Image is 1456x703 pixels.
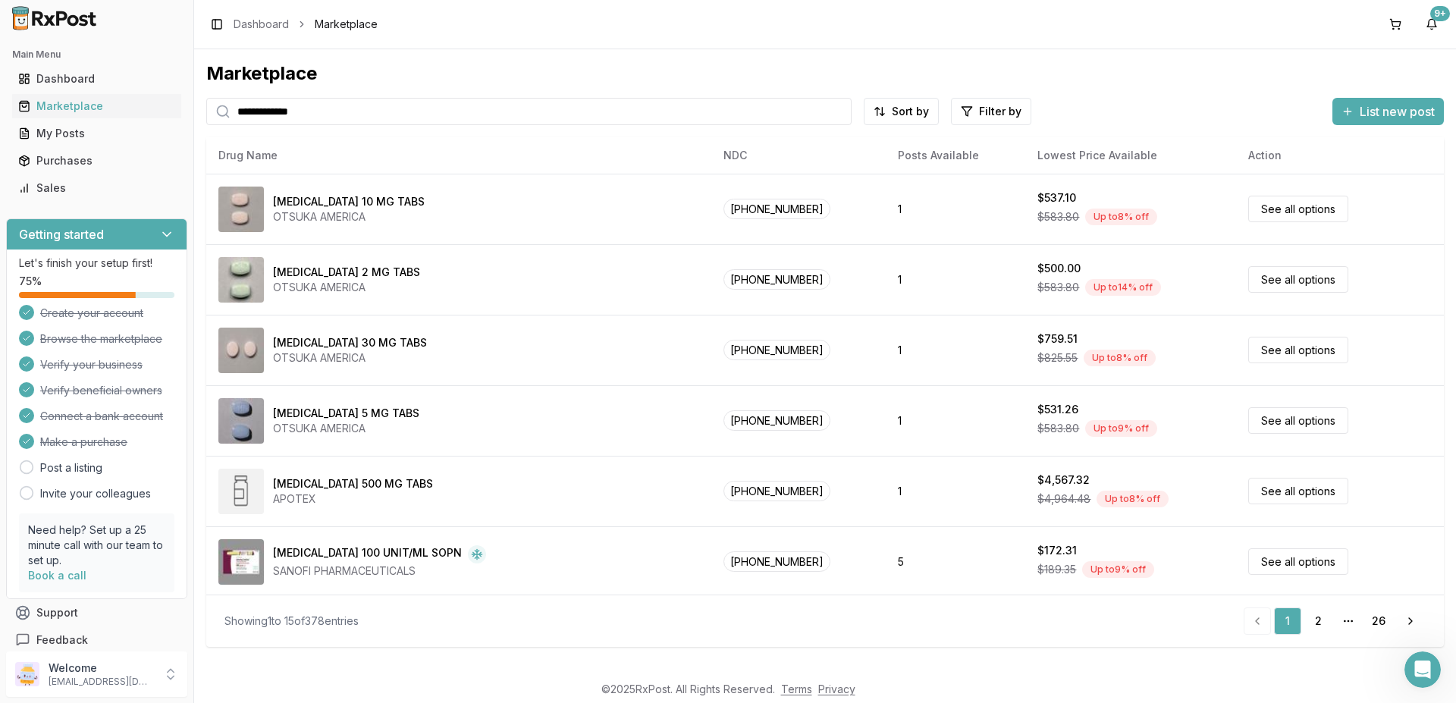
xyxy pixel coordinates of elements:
span: Connect a bank account [40,409,163,424]
div: Marketplace [206,61,1444,86]
div: [MEDICAL_DATA] 5 MG TABS [273,406,419,421]
button: Sales [6,176,187,200]
div: Up to 8 % off [1097,491,1169,507]
span: $189.35 [1037,562,1076,577]
img: Abilify 2 MG TABS [218,257,264,303]
a: Marketplace [12,93,181,120]
div: [MEDICAL_DATA] 30 MG TABS [273,335,427,350]
div: OTSUKA AMERICA [273,350,427,366]
a: Sales [12,174,181,202]
span: Create your account [40,306,143,321]
span: Feedback [36,632,88,648]
th: Drug Name [206,137,711,174]
span: Browse the marketplace [40,331,162,347]
img: Abilify 30 MG TABS [218,328,264,373]
td: 1 [886,315,1026,385]
div: 9+ [1430,6,1450,21]
span: [PHONE_NUMBER] [723,551,830,572]
a: 2 [1304,607,1332,635]
div: Up to 14 % off [1085,279,1161,296]
div: Up to 8 % off [1084,350,1156,366]
button: Purchases [6,149,187,173]
button: Feedback [6,626,187,654]
div: $4,567.32 [1037,472,1090,488]
span: Verify your business [40,357,143,372]
span: $583.80 [1037,209,1079,224]
span: 75 % [19,274,42,289]
span: Verify beneficial owners [40,383,162,398]
span: Marketplace [315,17,378,32]
span: [PHONE_NUMBER] [723,340,830,360]
td: 5 [886,526,1026,597]
p: Let's finish your setup first! [19,256,174,271]
div: [MEDICAL_DATA] 10 MG TABS [273,194,425,209]
button: Sort by [864,98,939,125]
span: $825.55 [1037,350,1078,366]
img: Abilify 10 MG TABS [218,187,264,232]
h3: Getting started [19,225,104,243]
span: Sort by [892,104,929,119]
button: 9+ [1420,12,1444,36]
div: My Posts [18,126,175,141]
div: [MEDICAL_DATA] 2 MG TABS [273,265,420,280]
p: Welcome [49,661,154,676]
div: APOTEX [273,491,433,507]
span: Make a purchase [40,435,127,450]
td: 1 [886,244,1026,315]
img: Abilify 5 MG TABS [218,398,264,444]
a: See all options [1248,548,1348,575]
div: $500.00 [1037,261,1081,276]
div: Showing 1 to 15 of 378 entries [224,614,359,629]
a: Post a listing [40,460,102,475]
a: Book a call [28,569,86,582]
a: 26 [1365,607,1392,635]
p: Need help? Set up a 25 minute call with our team to set up. [28,523,165,568]
div: $537.10 [1037,190,1076,206]
a: See all options [1248,407,1348,434]
a: See all options [1248,266,1348,293]
span: [PHONE_NUMBER] [723,269,830,290]
div: SANOFI PHARMACEUTICALS [273,563,486,579]
img: RxPost Logo [6,6,103,30]
a: Privacy [818,683,855,695]
span: List new post [1360,102,1435,121]
div: Up to 8 % off [1085,209,1157,225]
div: OTSUKA AMERICA [273,209,425,224]
div: [MEDICAL_DATA] 100 UNIT/ML SOPN [273,545,462,563]
span: [PHONE_NUMBER] [723,481,830,501]
div: Purchases [18,153,175,168]
img: User avatar [15,662,39,686]
img: Abiraterone Acetate 500 MG TABS [218,469,264,514]
span: [PHONE_NUMBER] [723,410,830,431]
a: 1 [1274,607,1301,635]
button: Marketplace [6,94,187,118]
div: OTSUKA AMERICA [273,421,419,436]
a: Terms [781,683,812,695]
nav: breadcrumb [234,17,378,32]
div: [MEDICAL_DATA] 500 MG TABS [273,476,433,491]
div: Dashboard [18,71,175,86]
button: Dashboard [6,67,187,91]
a: Go to next page [1395,607,1426,635]
a: My Posts [12,120,181,147]
th: NDC [711,137,886,174]
span: $4,964.48 [1037,491,1090,507]
a: Dashboard [12,65,181,93]
div: $172.31 [1037,543,1077,558]
td: 1 [886,385,1026,456]
th: Lowest Price Available [1025,137,1236,174]
td: 1 [886,456,1026,526]
a: List new post [1332,105,1444,121]
span: [PHONE_NUMBER] [723,199,830,219]
a: Invite your colleagues [40,486,151,501]
nav: pagination [1244,607,1426,635]
div: Up to 9 % off [1085,420,1157,437]
a: Purchases [12,147,181,174]
a: See all options [1248,337,1348,363]
th: Posts Available [886,137,1026,174]
button: Support [6,599,187,626]
div: $531.26 [1037,402,1078,417]
iframe: Intercom live chat [1404,651,1441,688]
th: Action [1236,137,1444,174]
button: My Posts [6,121,187,146]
